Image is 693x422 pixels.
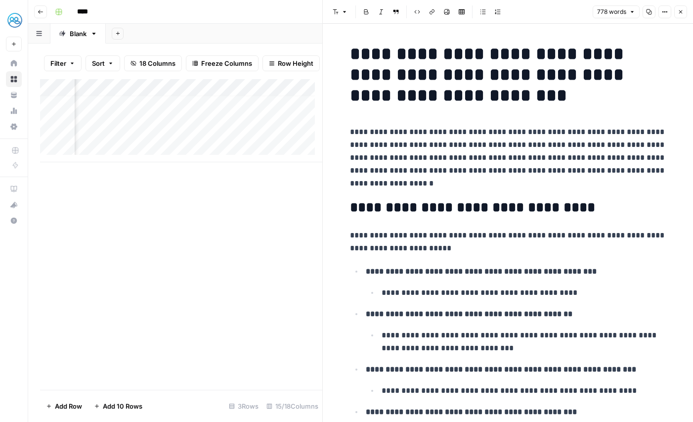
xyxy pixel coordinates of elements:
[70,29,87,39] div: Blank
[6,181,22,197] a: AirOps Academy
[6,103,22,119] a: Usage
[88,398,148,414] button: Add 10 Rows
[50,58,66,68] span: Filter
[262,398,322,414] div: 15/18 Columns
[225,398,262,414] div: 3 Rows
[262,55,320,71] button: Row Height
[6,197,22,213] button: What's new?
[139,58,175,68] span: 18 Columns
[124,55,182,71] button: 18 Columns
[597,7,626,16] span: 778 words
[186,55,259,71] button: Freeze Columns
[6,87,22,103] a: Your Data
[103,401,142,411] span: Add 10 Rows
[6,8,22,33] button: Workspace: MyHealthTeam
[6,11,24,29] img: MyHealthTeam Logo
[86,55,120,71] button: Sort
[6,119,22,135] a: Settings
[201,58,252,68] span: Freeze Columns
[6,213,22,229] button: Help + Support
[593,5,640,18] button: 778 words
[6,197,21,212] div: What's new?
[50,24,106,44] a: Blank
[6,55,22,71] a: Home
[55,401,82,411] span: Add Row
[92,58,105,68] span: Sort
[44,55,82,71] button: Filter
[6,71,22,87] a: Browse
[40,398,88,414] button: Add Row
[278,58,313,68] span: Row Height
